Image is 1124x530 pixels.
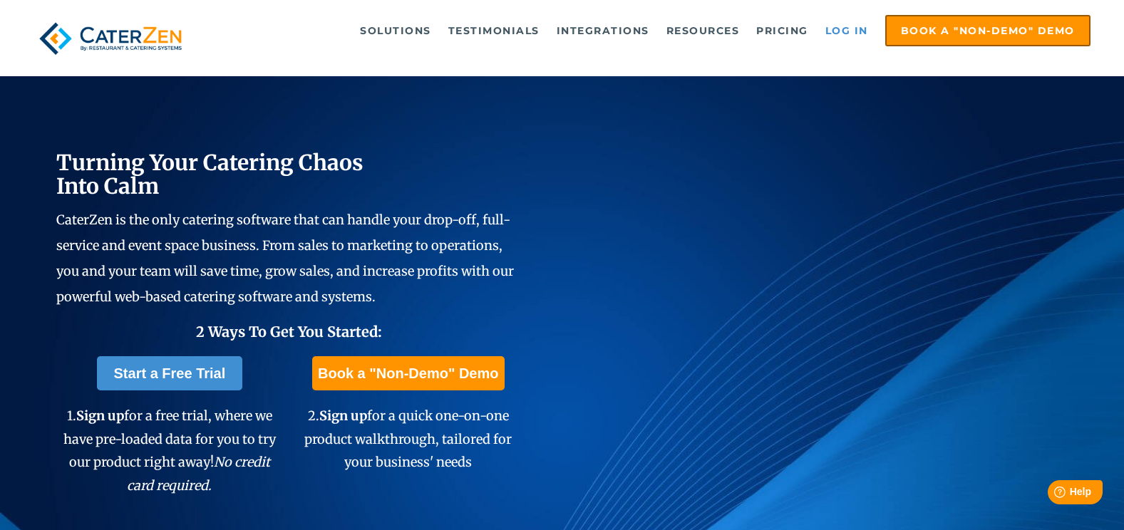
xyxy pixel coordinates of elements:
span: Sign up [319,407,367,424]
span: Turning Your Catering Chaos Into Calm [56,149,364,199]
img: caterzen [33,15,187,62]
div: Navigation Menu [215,15,1091,46]
span: 1. for a free trial, where we have pre-loaded data for you to try our product right away! [63,407,276,493]
span: 2. for a quick one-on-one product walkthrough, tailored for your business' needs [304,407,512,470]
span: Sign up [76,407,124,424]
a: Pricing [749,16,815,45]
em: No credit card required. [127,454,270,493]
a: Start a Free Trial [97,356,243,390]
a: Book a "Non-Demo" Demo [885,15,1091,46]
a: Solutions [353,16,438,45]
a: Book a "Non-Demo" Demo [312,356,504,390]
a: Resources [659,16,747,45]
span: CaterZen is the only catering software that can handle your drop-off, full-service and event spac... [56,212,514,305]
iframe: Help widget launcher [997,474,1108,514]
span: 2 Ways To Get You Started: [196,323,382,341]
a: Log in [818,16,875,45]
a: Testimonials [441,16,547,45]
a: Integrations [550,16,656,45]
